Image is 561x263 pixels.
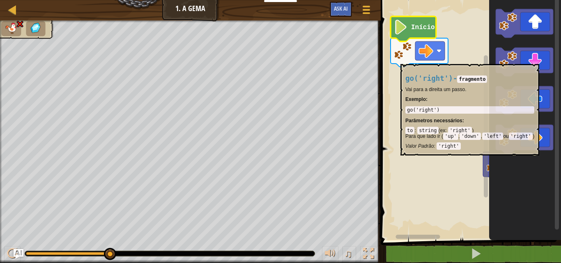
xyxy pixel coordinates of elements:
code: fragmento [457,75,487,83]
span: : [462,118,464,123]
code: to [405,127,414,134]
li: Apanha as gemas. [26,21,46,36]
code: 'left' [482,133,503,140]
span: ♫ [344,247,352,260]
strong: : [405,96,428,102]
code: 'right' [437,142,461,150]
span: Ask AI [334,5,348,12]
button: ♫ [343,246,356,263]
li: O teu herói tem de sobreviver. [1,21,21,36]
code: 'down' [460,133,481,140]
p: Para que lado ir ( , , ou ) [405,133,534,139]
code: 'right' [509,133,533,140]
button: Toggle fullscreen [360,246,377,263]
div: go('right') [407,107,533,113]
code: string [417,127,438,134]
span: : [434,143,437,149]
text: Início [411,24,435,31]
h4: - [405,75,534,82]
button: Ctrl + P: Play [4,246,21,263]
span: Parâmetros necessários [405,118,462,123]
span: ex [440,128,446,133]
code: 'up' [443,133,458,140]
span: go('right') [405,74,453,82]
button: Mostrar menu do jogo [356,2,377,21]
span: : [414,128,417,133]
button: Ajuste o volume [322,246,338,263]
button: Ask AI [330,2,352,17]
code: 'right' [448,127,472,134]
p: Vai para a direita um passo. [405,87,534,92]
span: Valor Padrão [405,143,434,149]
button: Ask AI [14,249,23,259]
div: ( ) [405,128,534,149]
span: : [445,128,448,133]
span: Exemplo [405,96,426,102]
